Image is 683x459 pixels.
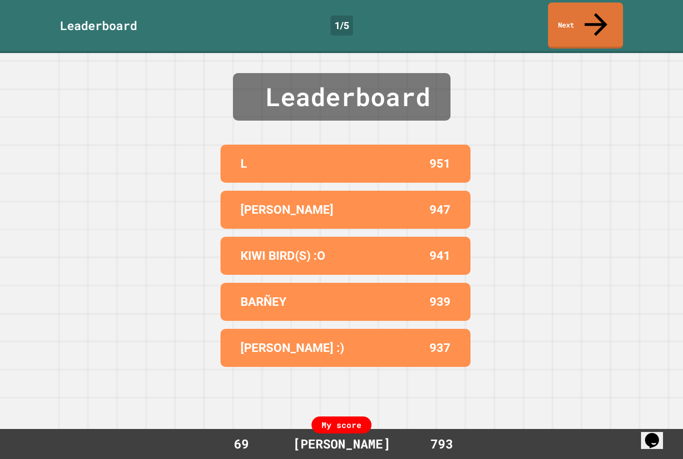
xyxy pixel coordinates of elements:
[240,339,344,357] p: [PERSON_NAME] :)
[240,155,247,173] p: L
[429,247,450,265] p: 941
[60,17,137,35] div: Leaderboard
[240,293,286,311] p: BARÑEY
[283,434,400,453] div: [PERSON_NAME]
[429,201,450,219] p: 947
[429,339,450,357] p: 937
[548,3,623,49] a: Next
[330,16,353,36] div: 1 / 5
[240,201,333,219] p: [PERSON_NAME]
[240,247,325,265] p: KIWI BIRD(S) :O
[429,155,450,173] p: 951
[311,416,371,433] div: My score
[429,293,450,311] p: 939
[404,434,479,453] div: 793
[233,73,450,121] div: Leaderboard
[204,434,279,453] div: 69
[641,419,673,449] iframe: chat widget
